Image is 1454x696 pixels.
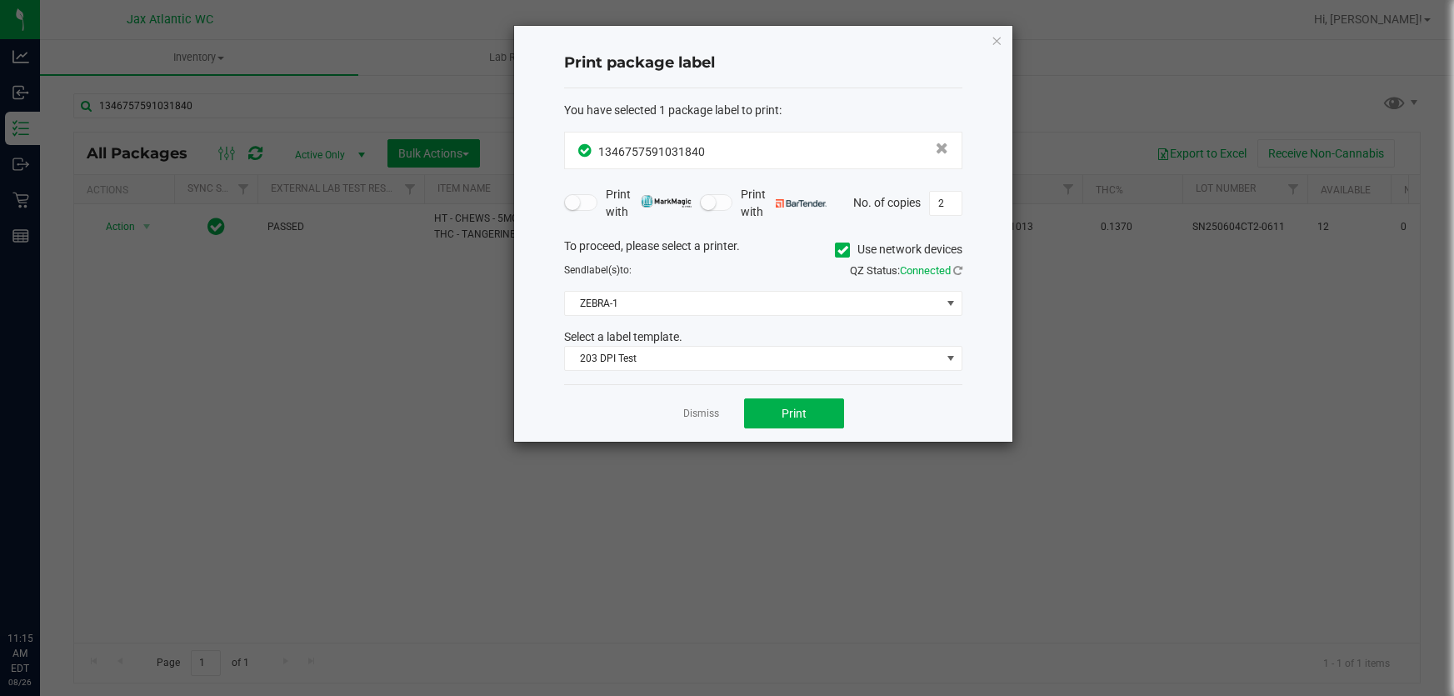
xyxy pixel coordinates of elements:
[850,264,962,277] span: QZ Status:
[564,103,779,117] span: You have selected 1 package label to print
[744,398,844,428] button: Print
[606,186,692,221] span: Print with
[598,145,705,158] span: 1346757591031840
[552,238,975,263] div: To proceed, please select a printer.
[17,563,67,613] iframe: Resource center
[835,241,962,258] label: Use network devices
[853,195,921,208] span: No. of copies
[565,347,941,370] span: 203 DPI Test
[683,407,719,421] a: Dismiss
[782,407,807,420] span: Print
[741,186,827,221] span: Print with
[552,328,975,346] div: Select a label template.
[900,264,951,277] span: Connected
[641,195,692,208] img: mark_magic_cybra.png
[587,264,620,276] span: label(s)
[578,142,594,159] span: In Sync
[564,264,632,276] span: Send to:
[564,102,962,119] div: :
[564,53,962,74] h4: Print package label
[776,199,827,208] img: bartender.png
[565,292,941,315] span: ZEBRA-1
